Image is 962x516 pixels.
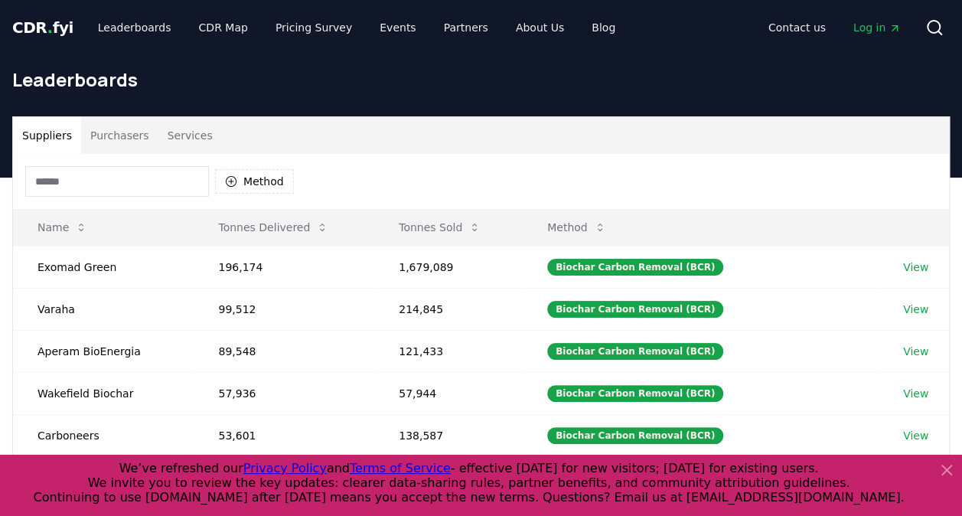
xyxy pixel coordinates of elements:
a: About Us [504,14,576,41]
button: Tonnes Sold [386,212,493,243]
a: Log in [841,14,913,41]
td: Varaha [13,288,194,330]
div: Biochar Carbon Removal (BCR) [547,343,723,360]
a: Blog [579,14,628,41]
div: Biochar Carbon Removal (BCR) [547,427,723,444]
td: 214,845 [374,288,523,330]
div: Biochar Carbon Removal (BCR) [547,385,723,402]
a: View [903,302,928,317]
button: Suppliers [13,117,81,154]
span: CDR fyi [12,18,73,37]
a: Leaderboards [86,14,184,41]
a: CDR.fyi [12,17,73,38]
a: View [903,260,928,275]
td: Carboneers [13,414,194,456]
button: Purchasers [81,117,158,154]
nav: Main [756,14,913,41]
td: Exomad Green [13,246,194,288]
button: Name [25,212,99,243]
a: CDR Map [187,14,260,41]
td: 89,548 [194,330,374,372]
a: View [903,344,928,359]
a: Events [367,14,428,41]
a: Contact us [756,14,838,41]
div: Biochar Carbon Removal (BCR) [547,259,723,276]
td: 196,174 [194,246,374,288]
div: Biochar Carbon Removal (BCR) [547,301,723,318]
td: 138,587 [374,414,523,456]
a: Pricing Survey [263,14,364,41]
td: 99,512 [194,288,374,330]
span: . [47,18,53,37]
td: 57,936 [194,372,374,414]
a: Partners [432,14,501,41]
button: Method [215,169,294,194]
td: 121,433 [374,330,523,372]
td: 1,679,089 [374,246,523,288]
td: 53,601 [194,414,374,456]
button: Method [535,212,618,243]
td: 57,944 [374,372,523,414]
button: Tonnes Delivered [206,212,341,243]
nav: Main [86,14,628,41]
h1: Leaderboards [12,67,950,92]
a: View [903,386,928,401]
button: Services [158,117,222,154]
td: Aperam BioEnergia [13,330,194,372]
a: View [903,428,928,443]
span: Log in [853,20,901,35]
td: Wakefield Biochar [13,372,194,414]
